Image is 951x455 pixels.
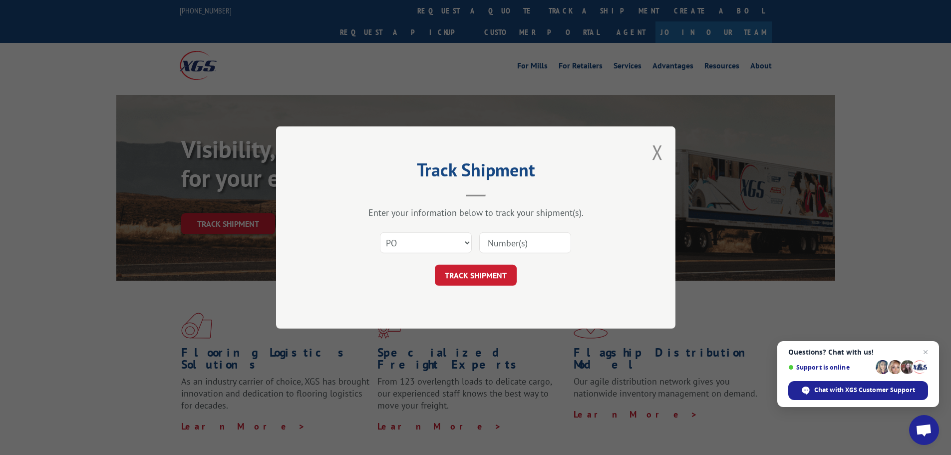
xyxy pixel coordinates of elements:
input: Number(s) [479,232,571,253]
div: Chat with XGS Customer Support [788,381,928,400]
div: Enter your information below to track your shipment(s). [326,207,626,218]
h2: Track Shipment [326,163,626,182]
span: Support is online [788,364,872,371]
div: Open chat [909,415,939,445]
button: Close modal [652,139,663,165]
span: Questions? Chat with us! [788,348,928,356]
span: Chat with XGS Customer Support [814,386,915,395]
span: Close chat [920,346,932,358]
button: TRACK SHIPMENT [435,265,517,286]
